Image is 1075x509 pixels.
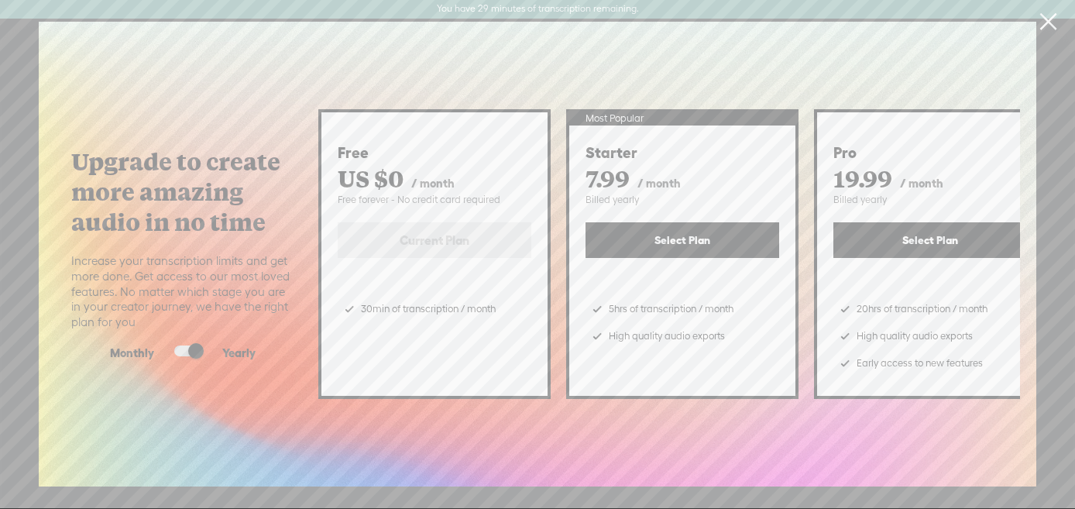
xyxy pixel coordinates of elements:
[338,163,404,194] span: US $0
[338,222,531,258] label: Current Plan
[71,253,294,329] span: Increase your transcription limits and get more done. Get access to our most loved features. No m...
[857,297,987,321] span: 20hrs of transcription / month
[586,143,779,163] div: Starter
[900,177,943,190] span: / month
[71,146,294,237] label: Upgrade to create more amazing audio in no time
[833,143,1027,163] div: Pro
[609,325,725,348] span: High quality audio exports
[411,177,455,190] span: / month
[586,163,630,194] span: 7.99
[569,112,795,126] div: Most Popular
[857,352,983,375] span: Early access to new features
[338,194,531,207] div: Free forever - No credit card required
[833,222,1027,258] button: Select Plan
[833,194,1027,207] div: Billed yearly
[222,346,256,361] span: Yearly
[609,297,733,321] span: 5hrs of transcription / month
[586,194,779,207] div: Billed yearly
[637,177,681,190] span: / month
[338,143,531,163] div: Free
[833,163,892,194] span: 19.99
[586,222,779,258] button: Select Plan
[857,325,973,348] span: High quality audio exports
[361,297,496,321] span: 30min of transcription / month
[110,346,154,361] span: Monthly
